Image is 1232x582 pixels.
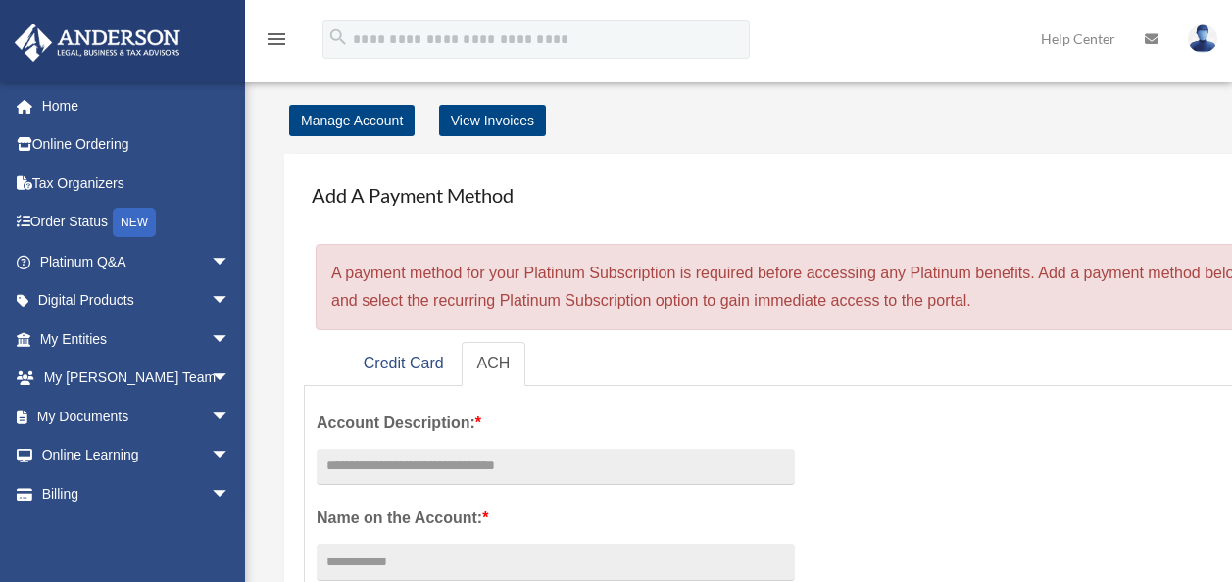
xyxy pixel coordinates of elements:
a: menu [265,34,288,51]
a: My [PERSON_NAME] Teamarrow_drop_down [14,359,260,398]
img: Anderson Advisors Platinum Portal [9,24,186,62]
label: Account Description: [317,410,795,437]
a: Order StatusNEW [14,203,260,243]
div: NEW [113,208,156,237]
a: Tax Organizers [14,164,260,203]
i: menu [265,27,288,51]
a: ACH [462,342,526,386]
span: arrow_drop_down [211,319,250,360]
a: View Invoices [439,105,546,136]
a: Open Invoices [27,513,260,554]
label: Name on the Account: [317,505,795,532]
span: arrow_drop_down [211,397,250,437]
a: My Documentsarrow_drop_down [14,397,260,436]
a: Credit Card [348,342,460,386]
span: arrow_drop_down [211,359,250,399]
a: Online Learningarrow_drop_down [14,436,260,475]
a: Billingarrow_drop_down [14,474,260,513]
a: Platinum Q&Aarrow_drop_down [14,242,260,281]
span: arrow_drop_down [211,281,250,321]
a: My Entitiesarrow_drop_down [14,319,260,359]
a: Online Ordering [14,125,260,165]
span: arrow_drop_down [211,242,250,282]
span: arrow_drop_down [211,474,250,514]
img: User Pic [1188,24,1217,53]
span: arrow_drop_down [211,436,250,476]
a: Home [14,86,260,125]
a: Digital Productsarrow_drop_down [14,281,260,320]
i: search [327,26,349,48]
a: Manage Account [289,105,415,136]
